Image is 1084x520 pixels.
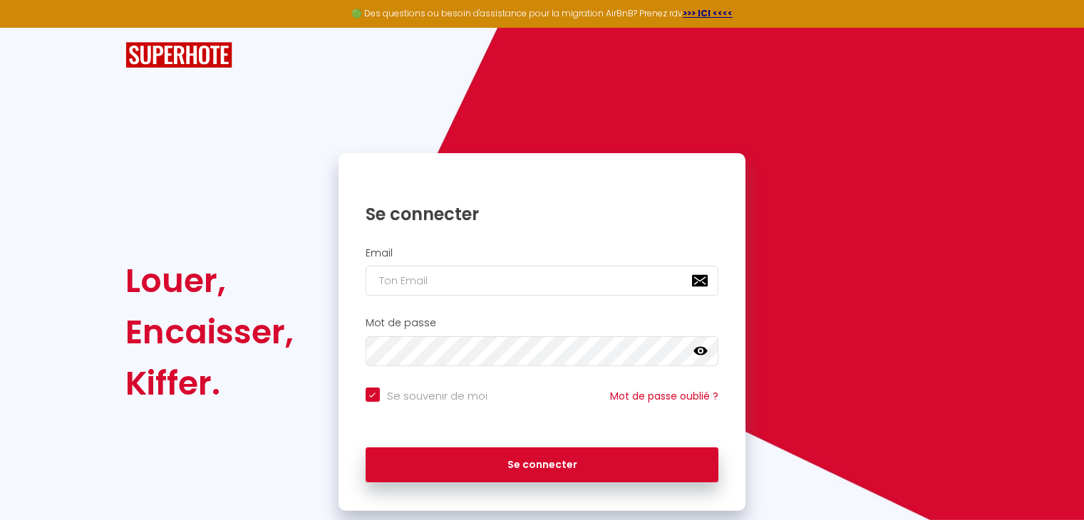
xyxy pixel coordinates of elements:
[683,7,733,19] a: >>> ICI <<<<
[366,203,719,225] h1: Se connecter
[610,389,718,403] a: Mot de passe oublié ?
[125,358,294,409] div: Kiffer.
[366,447,719,483] button: Se connecter
[125,306,294,358] div: Encaisser,
[125,255,294,306] div: Louer,
[366,266,719,296] input: Ton Email
[366,247,719,259] h2: Email
[366,317,719,329] h2: Mot de passe
[125,42,232,68] img: SuperHote logo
